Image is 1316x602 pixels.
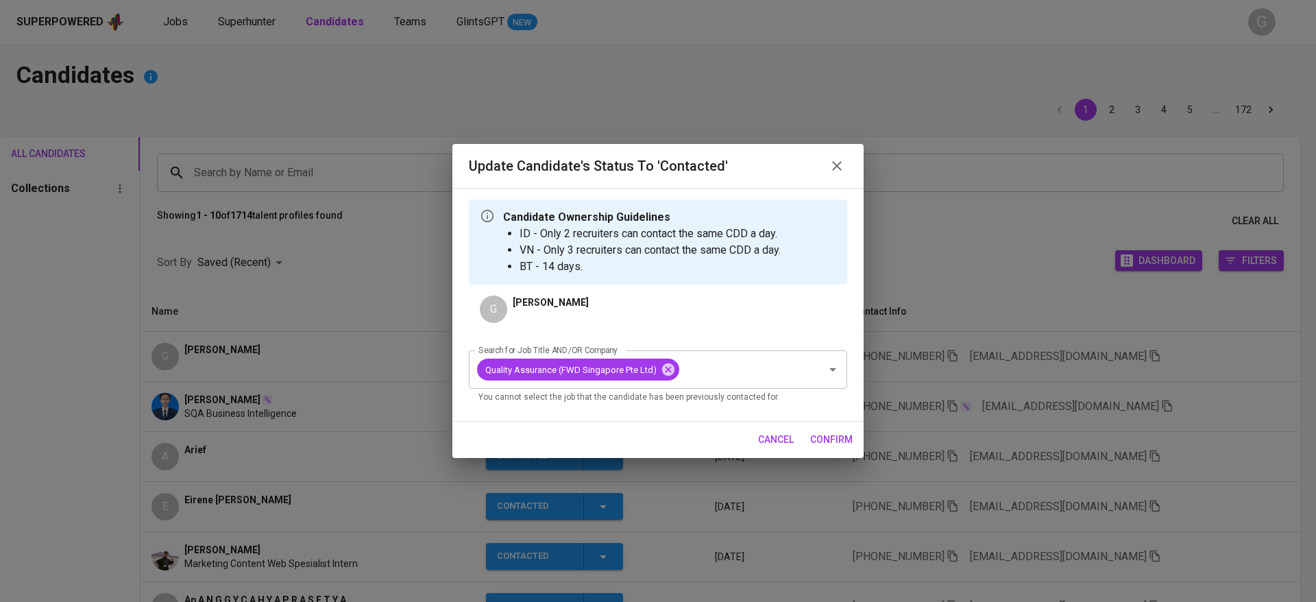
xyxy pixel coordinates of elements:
span: cancel [758,431,794,448]
li: VN - Only 3 recruiters can contact the same CDD a day. [520,242,781,258]
p: You cannot select the job that the candidate has been previously contacted for. [478,391,838,405]
span: confirm [810,431,853,448]
p: [PERSON_NAME] [513,296,589,309]
div: Quality Assurance (FWD Singapore Pte Ltd) [477,359,679,381]
button: cancel [753,427,799,453]
h6: Update Candidate's Status to 'Contacted' [469,155,728,177]
button: confirm [805,427,858,453]
li: BT - 14 days. [520,258,781,275]
button: Open [823,360,842,379]
li: ID - Only 2 recruiters can contact the same CDD a day. [520,226,781,242]
div: G [480,296,507,323]
span: Quality Assurance (FWD Singapore Pte Ltd) [477,363,665,376]
p: Candidate Ownership Guidelines [503,209,781,226]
